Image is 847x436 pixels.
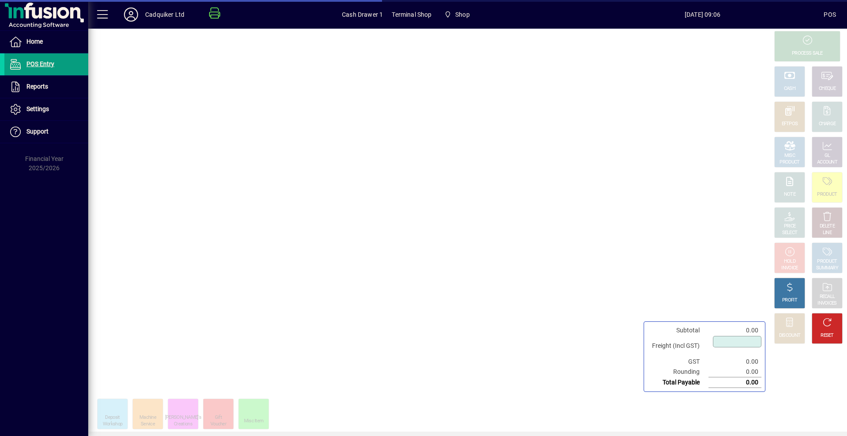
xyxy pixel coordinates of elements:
[792,50,823,57] div: PROCESS SALE
[26,83,48,90] span: Reports
[825,153,830,159] div: GL
[782,230,798,236] div: SELECT
[4,31,88,53] a: Home
[117,7,145,22] button: Profile
[784,153,795,159] div: MISC
[141,421,155,428] div: Service
[780,159,799,166] div: PRODUCT
[819,121,836,127] div: CHARGE
[782,297,797,304] div: PROFIT
[648,377,708,388] td: Total Payable
[820,223,835,230] div: DELETE
[820,294,835,300] div: RECALL
[708,377,761,388] td: 0.00
[215,414,222,421] div: Gift
[139,414,156,421] div: Machine
[648,367,708,377] td: Rounding
[784,86,795,92] div: CASH
[784,191,795,198] div: NOTE
[648,357,708,367] td: GST
[648,325,708,335] td: Subtotal
[648,335,708,357] td: Freight (Incl GST)
[26,128,49,135] span: Support
[823,230,832,236] div: LINE
[708,367,761,377] td: 0.00
[26,105,49,112] span: Settings
[244,418,264,425] div: Misc Item
[817,159,837,166] div: ACCOUNT
[817,258,837,265] div: PRODUCT
[708,325,761,335] td: 0.00
[103,421,122,428] div: Workshop
[105,414,120,421] div: Deposit
[779,332,800,339] div: DISCOUNT
[145,7,184,22] div: Cadquiker Ltd
[4,76,88,98] a: Reports
[782,121,798,127] div: EFTPOS
[581,7,824,22] span: [DATE] 09:06
[824,7,836,22] div: POS
[816,265,838,272] div: SUMMARY
[342,7,383,22] span: Cash Drawer 1
[455,7,470,22] span: Shop
[210,421,226,428] div: Voucher
[817,300,836,307] div: INVOICES
[441,7,473,22] span: Shop
[821,332,834,339] div: RESET
[784,258,795,265] div: HOLD
[781,265,798,272] div: INVOICE
[4,121,88,143] a: Support
[817,191,837,198] div: PRODUCT
[819,86,836,92] div: CHEQUE
[4,98,88,120] a: Settings
[165,414,202,421] div: [PERSON_NAME]'s
[174,421,192,428] div: Creations
[26,38,43,45] span: Home
[708,357,761,367] td: 0.00
[26,60,54,67] span: POS Entry
[784,223,796,230] div: PRICE
[392,7,431,22] span: Terminal Shop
